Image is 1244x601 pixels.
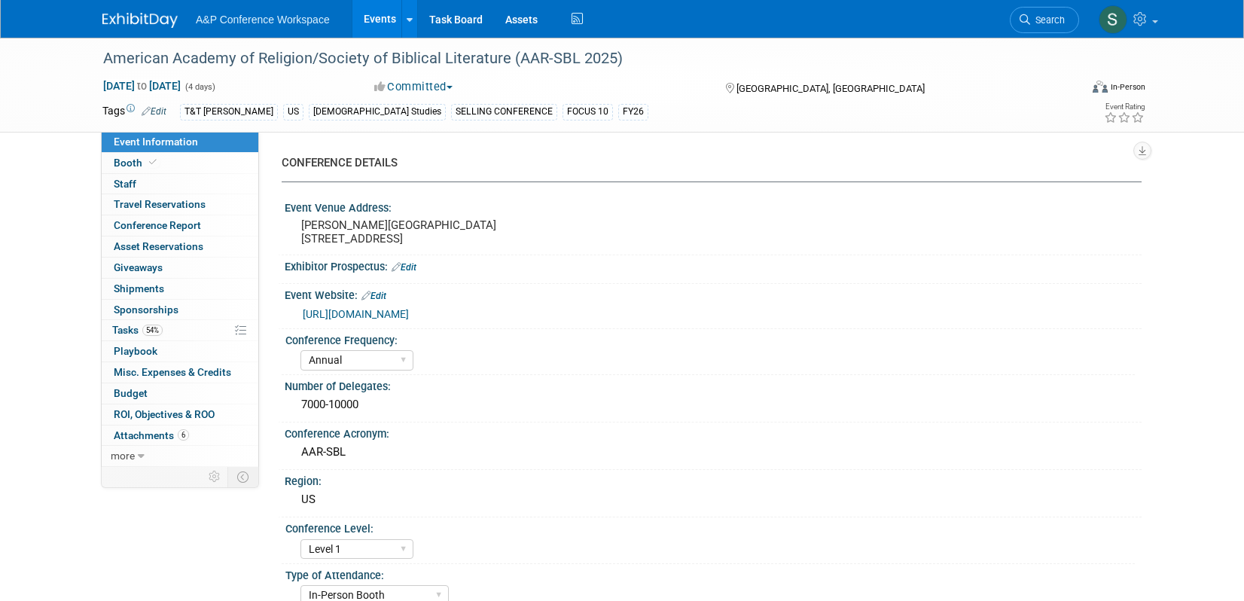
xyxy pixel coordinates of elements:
[135,80,149,92] span: to
[114,219,201,231] span: Conference Report
[102,362,258,383] a: Misc. Expenses & Credits
[618,104,648,120] div: FY26
[285,197,1142,215] div: Event Venue Address:
[114,429,189,441] span: Attachments
[369,79,459,95] button: Committed
[102,258,258,278] a: Giveaways
[283,104,303,120] div: US
[102,174,258,194] a: Staff
[736,83,925,94] span: [GEOGRAPHIC_DATA], [GEOGRAPHIC_DATA]
[309,104,446,120] div: [DEMOGRAPHIC_DATA] Studies
[1104,103,1145,111] div: Event Rating
[296,393,1130,416] div: 7000-10000
[114,136,198,148] span: Event Information
[114,408,215,420] span: ROI, Objectives & ROO
[111,450,135,462] span: more
[114,240,203,252] span: Asset Reservations
[102,300,258,320] a: Sponsorships
[202,467,228,487] td: Personalize Event Tab Strip
[285,284,1142,304] div: Event Website:
[1030,14,1065,26] span: Search
[102,236,258,257] a: Asset Reservations
[114,261,163,273] span: Giveaways
[102,426,258,446] a: Attachments6
[102,153,258,173] a: Booth
[114,345,157,357] span: Playbook
[303,308,409,320] a: [URL][DOMAIN_NAME]
[102,279,258,299] a: Shipments
[102,341,258,362] a: Playbook
[102,132,258,152] a: Event Information
[102,194,258,215] a: Travel Reservations
[114,178,136,190] span: Staff
[285,423,1142,441] div: Conference Acronym:
[102,103,166,121] td: Tags
[112,324,163,336] span: Tasks
[114,304,178,316] span: Sponsorships
[98,45,1056,72] div: American Academy of Religion/Society of Biblical Literature (AAR-SBL 2025)
[228,467,259,487] td: Toggle Event Tabs
[114,366,231,378] span: Misc. Expenses & Credits
[142,325,163,336] span: 54%
[282,155,1130,171] div: CONFERENCE DETAILS
[285,470,1142,489] div: Region:
[296,488,1130,511] div: US
[196,14,330,26] span: A&P Conference Workspace
[184,82,215,92] span: (4 days)
[296,441,1130,464] div: AAR-SBL
[451,104,557,120] div: SELLING CONFERENCE
[361,291,386,301] a: Edit
[285,564,1135,583] div: Type of Attendance:
[102,446,258,466] a: more
[149,158,157,166] i: Booth reservation complete
[285,255,1142,275] div: Exhibitor Prospectus:
[1093,81,1108,93] img: Format-Inperson.png
[102,404,258,425] a: ROI, Objectives & ROO
[102,215,258,236] a: Conference Report
[180,104,278,120] div: T&T [PERSON_NAME]
[563,104,613,120] div: FOCUS 10
[392,262,416,273] a: Edit
[114,157,160,169] span: Booth
[114,387,148,399] span: Budget
[102,383,258,404] a: Budget
[114,198,206,210] span: Travel Reservations
[990,78,1145,101] div: Event Format
[142,106,166,117] a: Edit
[301,218,625,246] pre: [PERSON_NAME][GEOGRAPHIC_DATA] [STREET_ADDRESS]
[102,79,181,93] span: [DATE] [DATE]
[178,429,189,441] span: 6
[114,282,164,294] span: Shipments
[1110,81,1145,93] div: In-Person
[285,517,1135,536] div: Conference Level:
[285,329,1135,348] div: Conference Frequency:
[102,13,178,28] img: ExhibitDay
[102,320,258,340] a: Tasks54%
[1010,7,1079,33] a: Search
[1099,5,1127,34] img: Sophia Hettler
[285,375,1142,394] div: Number of Delegates:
